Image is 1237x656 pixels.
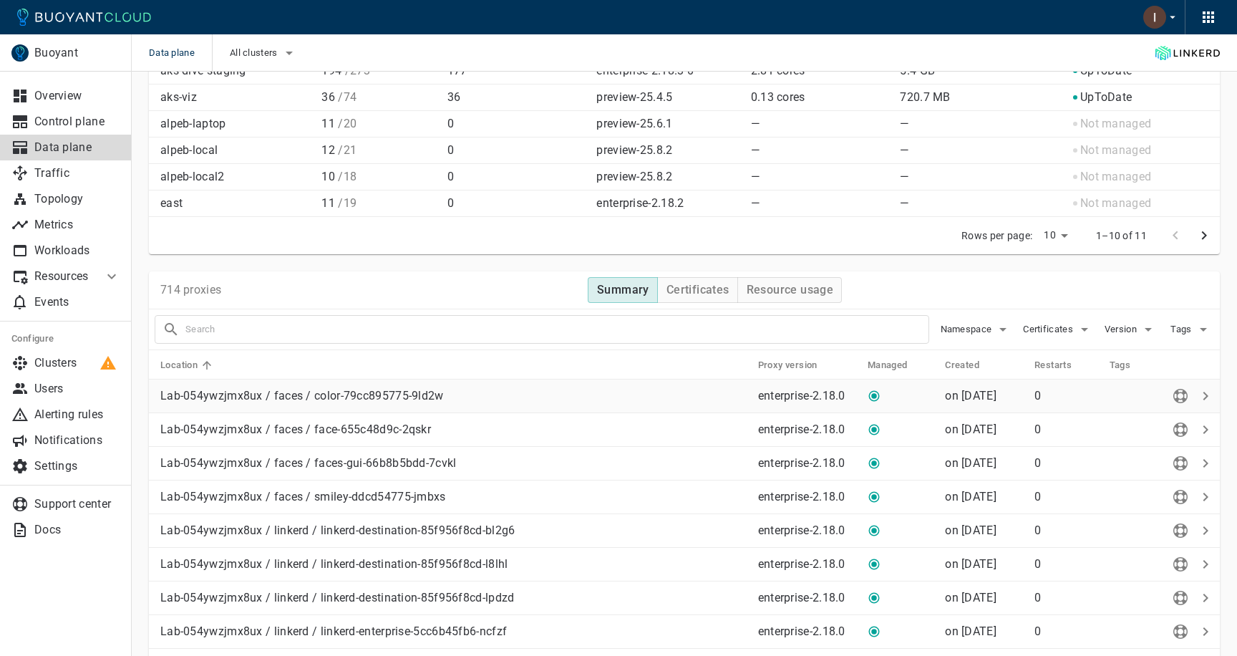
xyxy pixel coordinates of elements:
span: Proxy version [758,359,836,372]
h5: Managed [868,360,908,371]
p: 0 [1034,490,1097,504]
span: Send diagnostics to Buoyant [1170,625,1191,637]
relative-time: on [DATE] [945,524,996,537]
p: Lab-054ywzjmx8ux / linkerd / linkerd-destination-85f956f8cd-l8lhl [160,557,747,571]
p: Docs [34,523,120,537]
img: Buoyant [11,44,29,62]
p: preview-25.4.5 [596,90,672,105]
span: / 21 [335,143,356,157]
p: Lab-054ywzjmx8ux / faces / color-79cc895775-9ld2w [160,389,747,403]
p: 0 [1034,456,1097,471]
p: aks-viz [160,90,310,105]
p: — [900,170,1062,184]
p: Alerting rules [34,407,120,422]
p: Users [34,382,120,396]
p: — [751,170,889,184]
span: Wed, 30 Jul 2025 04:18:24 GMT+9 / Tue, 29 Jul 2025 19:18:24 UTC [945,423,996,436]
p: Not managed [1080,143,1151,158]
button: Resource usage [737,277,843,303]
p: 10 [321,170,435,184]
relative-time: on [DATE] [945,591,996,604]
span: Wed, 30 Jul 2025 04:16:03 GMT+9 / Tue, 29 Jul 2025 19:16:03 UTC [945,591,996,604]
relative-time: on [DATE] [945,557,996,571]
p: Control plane [34,115,120,129]
span: Version [1105,324,1140,335]
span: / 20 [335,117,356,130]
p: 12 [321,143,435,158]
p: alpeb-local2 [160,170,310,184]
p: Topology [34,192,120,206]
p: 0 [1034,524,1097,538]
button: Namespace [941,319,1012,340]
button: Tags [1168,319,1214,340]
button: Version [1105,319,1157,340]
span: Send diagnostics to Buoyant [1170,592,1191,603]
p: 11 [321,196,435,211]
span: Wed, 30 Jul 2025 04:18:24 GMT+9 / Tue, 29 Jul 2025 19:18:24 UTC [945,389,996,402]
p: Notifications [34,433,120,448]
span: Wed, 30 Jul 2025 04:16:05 GMT+9 / Tue, 29 Jul 2025 19:16:05 UTC [945,624,996,638]
p: — [900,143,1062,158]
span: Send diagnostics to Buoyant [1170,423,1191,435]
span: Data plane [149,34,212,72]
span: All clusters [230,47,281,59]
p: 0 [1034,389,1097,403]
span: Location [160,359,216,372]
p: east [160,196,310,211]
relative-time: on [DATE] [945,624,996,638]
p: Not managed [1080,170,1151,184]
p: Not managed [1080,196,1151,211]
button: All clusters [230,42,298,64]
p: enterprise-2.18.2 [596,196,684,211]
button: Summary [588,277,658,303]
p: Lab-054ywzjmx8ux / faces / smiley-ddcd54775-jmbxs [160,490,747,504]
p: — [751,117,889,131]
p: enterprise-2.18.0 [758,423,856,437]
relative-time: on [DATE] [945,490,996,503]
p: enterprise-2.18.0 [758,524,856,538]
p: Lab-054ywzjmx8ux / linkerd / linkerd-destination-85f956f8cd-bl2g6 [160,524,747,538]
p: enterprise-2.18.0 [758,490,856,504]
p: Lab-054ywzjmx8ux / faces / faces-gui-66b8b5bdd-7cvkl [160,456,747,471]
p: preview-25.8.2 [596,170,672,184]
span: Namespace [941,324,995,335]
p: alpeb-laptop [160,117,310,131]
p: enterprise-2.18.0 [758,456,856,471]
p: Workloads [34,243,120,258]
p: 0 [447,196,586,211]
p: Clusters [34,356,120,370]
h4: Resource usage [747,283,834,297]
h5: Tags [1110,360,1131,371]
p: Not managed [1080,117,1151,131]
span: Wed, 30 Jul 2025 04:15:55 GMT+9 / Tue, 29 Jul 2025 19:15:55 UTC [945,557,996,571]
p: 11 [321,117,435,131]
span: Managed [868,359,926,372]
p: Events [34,295,120,309]
p: — [751,143,889,158]
h4: Summary [597,283,649,297]
p: 714 proxies [160,283,221,297]
p: enterprise-2.18.0 [758,591,856,605]
p: Buoyant [34,46,120,60]
span: Send diagnostics to Buoyant [1170,491,1191,502]
p: enterprise-2.18.0 [758,624,856,639]
span: Restarts [1034,359,1090,372]
p: preview-25.8.2 [596,143,672,158]
div: 10 [1038,225,1073,246]
p: — [900,117,1062,131]
span: Certificates [1023,324,1076,335]
p: — [900,196,1062,211]
p: 0 [447,143,586,158]
span: Send diagnostics to Buoyant [1170,524,1191,536]
p: 0 [1034,557,1097,571]
span: Wed, 30 Jul 2025 04:15:53 GMT+9 / Tue, 29 Jul 2025 19:15:53 UTC [945,524,996,537]
span: Tags [1110,359,1150,372]
p: Lab-054ywzjmx8ux / faces / face-655c48d9c-2qskr [160,423,747,437]
p: 0 [1034,423,1097,437]
p: UpToDate [1080,90,1132,105]
relative-time: on [DATE] [945,423,996,436]
p: 36 [321,90,435,105]
span: / 18 [335,170,356,183]
p: enterprise-2.18.0 [758,389,856,403]
p: Rows per page: [961,228,1032,243]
